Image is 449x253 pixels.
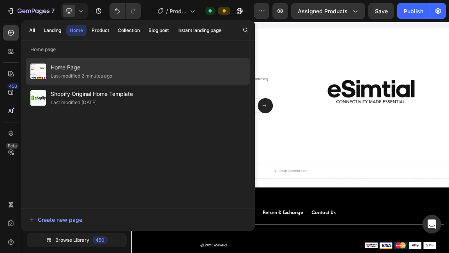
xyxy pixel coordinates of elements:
[174,25,225,36] button: Instant landing page
[92,27,109,34] div: Product
[218,216,259,223] div: Drop element here
[368,3,394,19] button: Save
[55,237,89,244] span: Browse Library
[70,27,83,34] div: Home
[51,63,112,72] span: Home Page
[21,46,255,53] p: Home page
[375,8,388,14] span: Save
[29,212,247,228] button: Create new page
[51,89,133,99] span: Shopify Original Home Template
[51,72,112,80] div: Last modified 2 minutes ago
[404,7,423,15] div: Publish
[66,25,87,36] button: Home
[44,27,61,34] div: Landing
[51,6,55,16] p: 7
[27,233,127,247] button: Browse Library450
[114,25,143,36] button: Collection
[118,27,140,34] div: Collection
[92,236,108,244] div: 450
[145,25,172,36] button: Blog post
[29,216,82,224] div: Create new page
[170,7,187,15] span: Product Page - [DATE] 15:43:01
[7,83,19,89] div: 450
[51,99,97,106] div: Last modified [DATE]
[177,27,221,34] div: Instant landing page
[6,143,19,149] div: Beta
[298,7,348,15] span: Assigned Products
[29,27,35,34] div: All
[40,25,65,36] button: Landing
[291,3,365,19] button: Assigned Products
[166,7,168,15] span: /
[26,25,39,36] button: All
[110,3,141,19] div: Undo/Redo
[397,3,430,19] button: Publish
[3,3,58,19] button: 7
[148,27,169,34] div: Blog post
[88,25,113,36] button: Product
[422,215,441,234] div: Open Intercom Messenger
